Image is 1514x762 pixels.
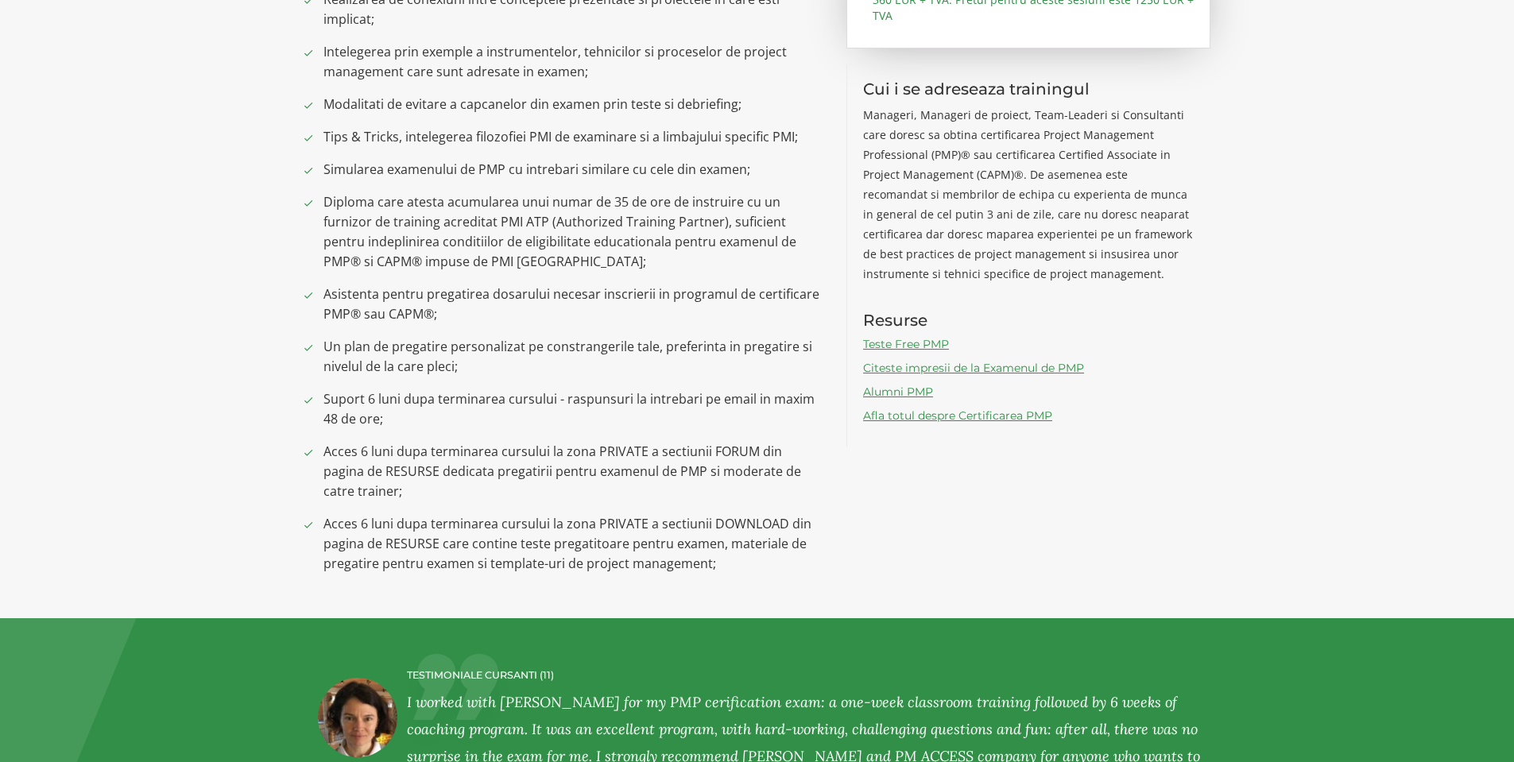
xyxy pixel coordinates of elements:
[323,95,823,114] span: Modalitati de evitare a capcanelor din examen prin teste si debriefing;
[407,670,1206,681] h4: TESTIMONIALE CURSANTI (11)
[863,361,1084,375] a: Citeste impresii de la Examenul de PMP
[863,80,1195,98] h3: Cui i se adreseaza trainingul
[323,337,823,377] span: Un plan de pregatire personalizat pe constrangerile tale, preferinta in pregatire si nivelul de l...
[318,678,397,757] img: Alina Boboc
[863,337,949,351] a: Teste Free PMP
[863,408,1052,423] a: Afla totul despre Certificarea PMP
[323,192,823,272] span: Diploma care atesta acumularea unui numar de 35 de ore de instruire cu un furnizor de training ac...
[323,442,823,501] span: Acces 6 luni dupa terminarea cursului la zona PRIVATE a sectiunii FORUM din pagina de RESURSE ded...
[323,127,823,147] span: Tips & Tricks, intelegerea filozofiei PMI de examinare si a limbajului specific PMI;
[863,105,1195,284] p: Manageri, Manageri de proiect, Team-Leaderi si Consultanti care doresc sa obtina certificarea Pro...
[863,311,1195,329] h3: Resurse
[323,160,823,180] span: Simularea examenului de PMP cu intrebari similare cu cele din examen;
[323,284,823,324] span: Asistenta pentru pregatirea dosarului necesar inscrierii in programul de certificare PMP® sau CAPM®;
[863,385,933,399] a: Alumni PMP
[323,514,823,574] span: Acces 6 luni dupa terminarea cursului la zona PRIVATE a sectiunii DOWNLOAD din pagina de RESURSE ...
[323,389,823,429] span: Suport 6 luni dupa terminarea cursului - raspunsuri la intrebari pe email in maxim 48 de ore;
[323,42,823,82] span: Intelegerea prin exemple a instrumentelor, tehnicilor si proceselor de project management care su...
